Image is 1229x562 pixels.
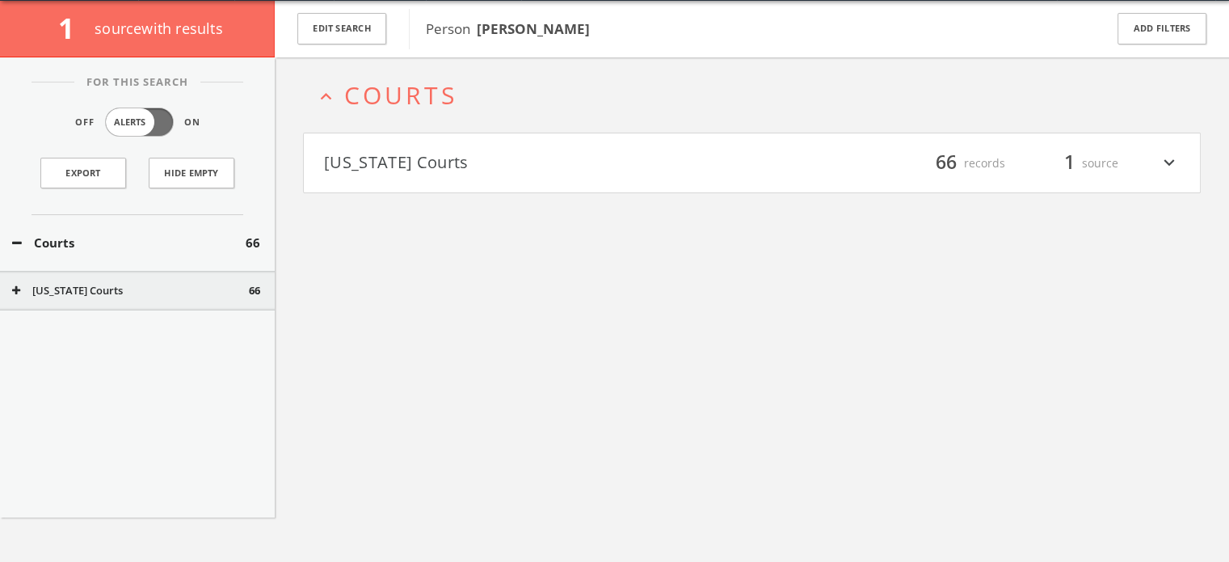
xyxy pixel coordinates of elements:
[928,149,964,177] span: 66
[184,116,200,129] span: On
[75,116,95,129] span: Off
[12,234,246,252] button: Courts
[315,82,1201,108] button: expand_lessCourts
[908,150,1005,177] div: records
[297,13,386,44] button: Edit Search
[74,74,200,91] span: For This Search
[246,234,260,252] span: 66
[40,158,126,188] a: Export
[1021,150,1118,177] div: source
[58,9,88,47] span: 1
[315,86,337,108] i: expand_less
[95,19,223,38] span: source with results
[1057,149,1082,177] span: 1
[1159,150,1180,177] i: expand_more
[426,19,590,38] span: Person
[324,150,752,177] button: [US_STATE] Courts
[477,19,590,38] b: [PERSON_NAME]
[12,283,249,299] button: [US_STATE] Courts
[1117,13,1206,44] button: Add Filters
[149,158,234,188] button: Hide Empty
[249,283,260,299] span: 66
[344,78,457,112] span: Courts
